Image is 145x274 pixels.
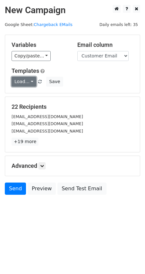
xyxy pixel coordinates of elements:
h5: Variables [12,41,68,48]
h5: Email column [77,41,133,48]
small: [EMAIL_ADDRESS][DOMAIN_NAME] [12,121,83,126]
span: Daily emails left: 35 [97,21,140,28]
a: Templates [12,67,39,74]
a: Send Test Email [57,183,106,195]
small: [EMAIL_ADDRESS][DOMAIN_NAME] [12,114,83,119]
a: Chargeback EMails [34,22,72,27]
a: Preview [28,183,56,195]
h5: Advanced [12,162,133,169]
h5: 22 Recipients [12,103,133,110]
h2: New Campaign [5,5,140,16]
small: Google Sheet: [5,22,72,27]
a: +19 more [12,138,38,146]
button: Save [46,77,63,87]
small: [EMAIL_ADDRESS][DOMAIN_NAME] [12,129,83,133]
a: Send [5,183,26,195]
a: Load... [12,77,36,87]
a: Copy/paste... [12,51,51,61]
a: Daily emails left: 35 [97,22,140,27]
iframe: Chat Widget [113,243,145,274]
